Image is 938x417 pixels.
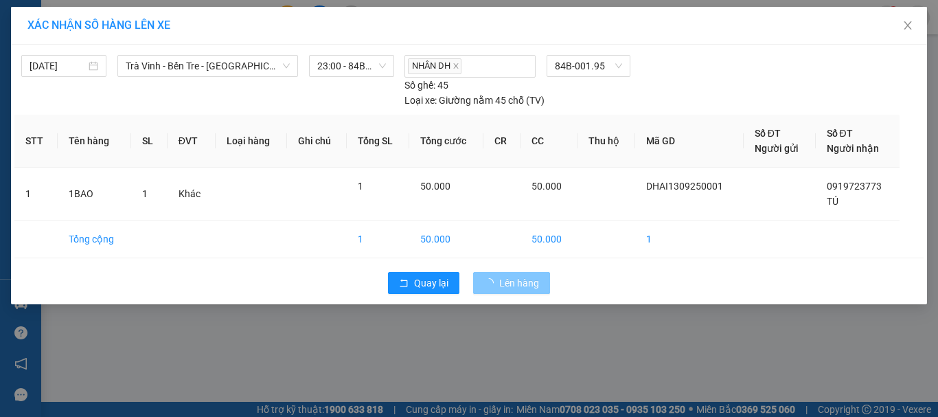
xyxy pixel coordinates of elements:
th: STT [14,115,58,168]
span: Người nhận [827,143,879,154]
td: 1 [347,221,409,258]
th: Ghi chú [287,115,347,168]
th: CC [521,115,577,168]
td: Tổng cộng [58,221,131,258]
input: 12/09/2025 [30,58,86,74]
span: 50.000 [531,181,562,192]
span: Trà Vinh - Bến Tre - Sài Gòn [126,56,290,76]
span: Quay lại [414,275,448,291]
th: CR [483,115,521,168]
span: XÁC NHẬN SỐ HÀNG LÊN XE [27,19,170,32]
div: Giường nằm 45 chỗ (TV) [404,93,545,108]
th: Loại hàng [216,115,287,168]
span: Số ghế: [404,78,435,93]
span: 0919723773 [827,181,882,192]
th: Thu hộ [577,115,635,168]
span: Lên hàng [499,275,539,291]
td: Khác [168,168,216,221]
span: Số ĐT [827,128,853,139]
span: NHÂN DH [408,58,461,74]
div: 45 [404,78,448,93]
td: 1 [14,168,58,221]
span: rollback [399,278,409,289]
span: 50.000 [420,181,450,192]
th: ĐVT [168,115,216,168]
td: 50.000 [409,221,483,258]
span: close [902,20,913,31]
span: 1 [358,181,363,192]
td: 50.000 [521,221,577,258]
span: Loại xe: [404,93,437,108]
span: TÚ [827,196,838,207]
th: SL [131,115,167,168]
button: Close [889,7,927,45]
th: Mã GD [635,115,743,168]
span: Số ĐT [755,128,781,139]
button: Lên hàng [473,272,550,294]
td: 1BAO [58,168,131,221]
span: down [282,62,290,70]
span: loading [484,278,499,288]
span: Người gửi [755,143,799,154]
span: 1 [142,188,148,199]
span: close [453,63,459,69]
button: rollbackQuay lại [388,272,459,294]
th: Tên hàng [58,115,131,168]
th: Tổng SL [347,115,409,168]
span: 23:00 - 84B-001.95 [317,56,386,76]
th: Tổng cước [409,115,483,168]
td: 1 [635,221,743,258]
span: DHAI1309250001 [646,181,723,192]
span: 84B-001.95 [555,56,622,76]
